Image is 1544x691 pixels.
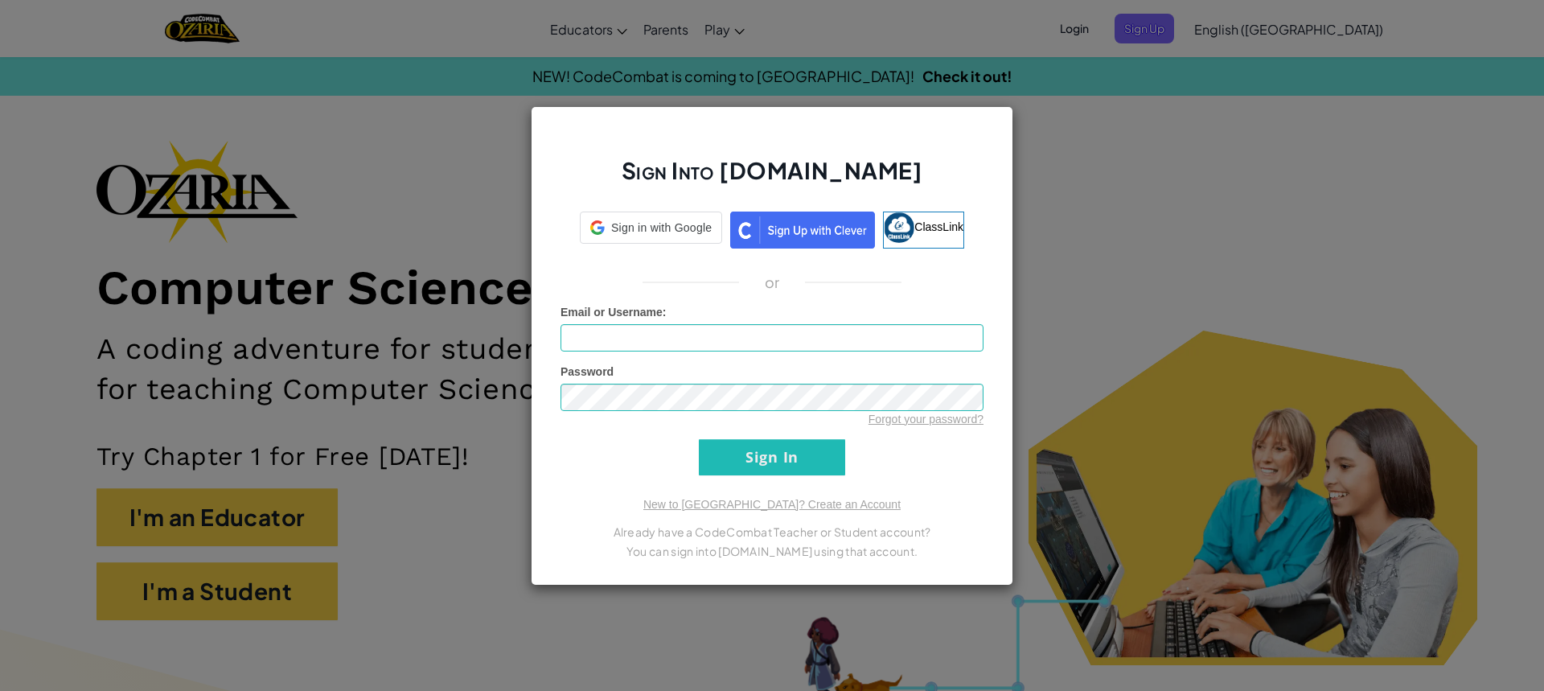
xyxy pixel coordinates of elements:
[561,522,983,541] p: Already have a CodeCombat Teacher or Student account?
[914,220,963,232] span: ClassLink
[765,273,780,292] p: or
[580,212,722,249] a: Sign in with Google
[884,212,914,243] img: classlink-logo-small.png
[561,155,983,202] h2: Sign Into [DOMAIN_NAME]
[561,304,667,320] label: :
[561,541,983,561] p: You can sign into [DOMAIN_NAME] using that account.
[611,220,712,236] span: Sign in with Google
[580,212,722,244] div: Sign in with Google
[868,413,983,426] a: Forgot your password?
[561,306,663,319] span: Email or Username
[699,439,845,475] input: Sign In
[643,498,901,511] a: New to [GEOGRAPHIC_DATA]? Create an Account
[561,365,614,378] span: Password
[730,212,875,249] img: clever_sso_button@2x.png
